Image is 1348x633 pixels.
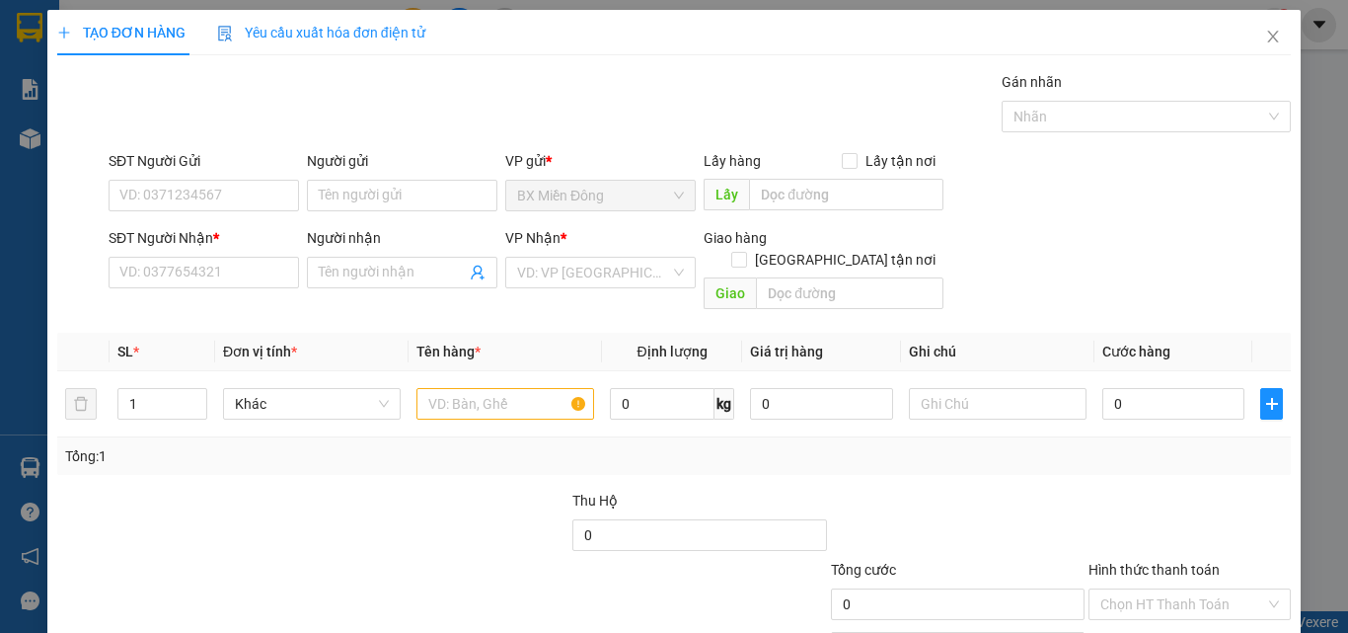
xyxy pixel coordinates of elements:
span: Giá trị hàng [750,344,823,359]
span: Giao hàng [704,230,767,246]
span: Tổng cước [831,562,896,578]
div: Người gửi [307,150,497,172]
span: SL [117,344,133,359]
span: Tên hàng [416,344,481,359]
span: Lấy tận nơi [858,150,943,172]
span: Cước hàng [1102,344,1170,359]
input: VD: Bàn, Ghế [416,388,594,420]
span: plus [1261,396,1282,412]
span: kg [714,388,734,420]
div: Tổng: 1 [65,445,522,467]
input: Ghi Chú [909,388,1086,420]
input: 0 [750,388,892,420]
span: Đơn vị tính [223,344,297,359]
div: VP gửi [505,150,696,172]
div: Người nhận [307,227,497,249]
span: Yêu cầu xuất hóa đơn điện tử [217,25,425,40]
span: Khác [235,389,389,419]
th: Ghi chú [901,333,1094,371]
span: TẠO ĐƠN HÀNG [57,25,186,40]
span: [GEOGRAPHIC_DATA] tận nơi [747,249,943,271]
span: BX Miền Đông [517,181,684,210]
input: Dọc đường [749,179,943,210]
span: close [1265,29,1281,44]
button: delete [65,388,97,420]
button: plus [1260,388,1283,420]
span: Lấy [704,179,749,210]
label: Hình thức thanh toán [1088,562,1220,578]
button: Close [1245,10,1301,65]
span: Lấy hàng [704,153,761,169]
img: icon [217,26,233,41]
div: SĐT Người Nhận [109,227,299,249]
span: plus [57,26,71,40]
span: Thu Hộ [572,493,618,509]
span: VP Nhận [505,230,561,246]
label: Gán nhãn [1002,74,1062,90]
span: Giao [704,277,756,309]
input: Dọc đường [756,277,943,309]
span: user-add [470,265,486,280]
span: Định lượng [637,344,707,359]
div: SĐT Người Gửi [109,150,299,172]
